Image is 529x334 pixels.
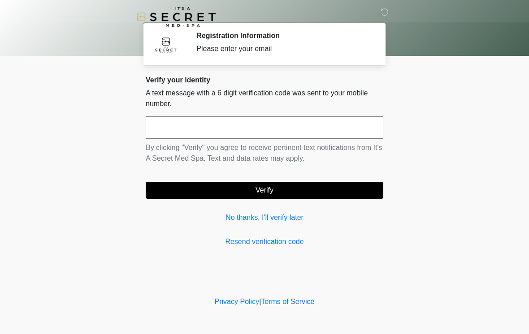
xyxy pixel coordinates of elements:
h2: Verify your identity [146,76,383,84]
a: No thanks, I'll verify later [146,212,383,223]
div: Please enter your email [196,43,370,54]
p: A text message with a 6 digit verification code was sent to your mobile number. [146,88,383,109]
a: | [259,298,261,305]
img: It's A Secret Med Spa Logo [137,7,216,27]
a: Terms of Service [261,298,314,305]
img: Agent Avatar [152,31,179,58]
button: Verify [146,182,383,199]
p: By clicking "Verify" you agree to receive pertinent text notifications from It's A Secret Med Spa... [146,142,383,164]
h2: Registration Information [196,31,370,40]
a: Resend verification code [146,236,383,247]
a: Privacy Policy [215,298,260,305]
